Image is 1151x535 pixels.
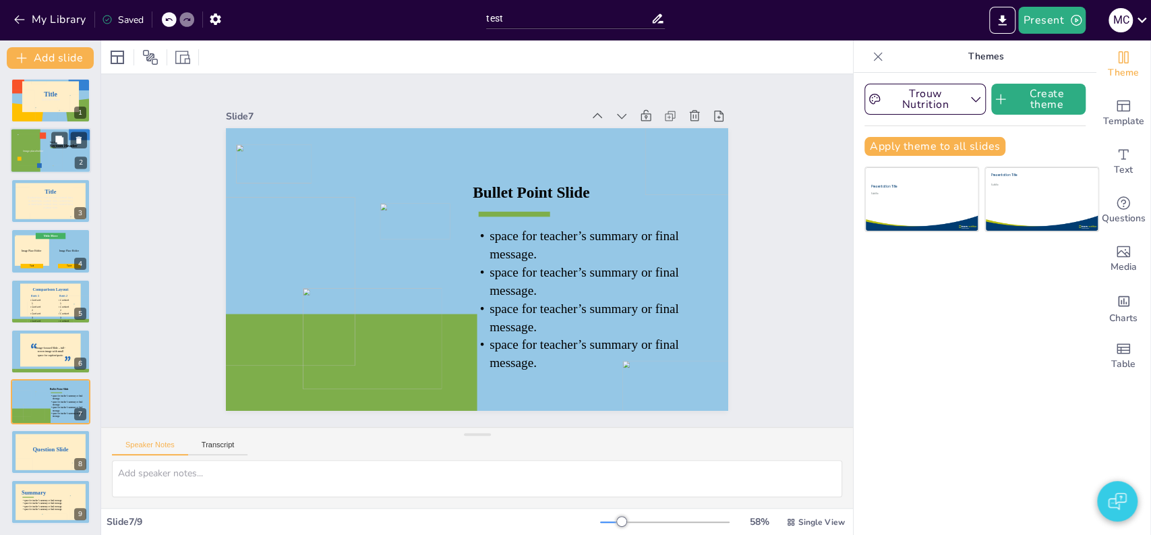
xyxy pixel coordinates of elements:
[24,505,62,507] span: space for teacher’s summary or final message.
[1018,7,1086,34] button: Present
[102,13,144,26] div: Saved
[32,319,40,326] span: Content 4
[486,9,651,28] input: Insert title
[24,503,62,505] span: space for teacher’s summary or final message.
[74,358,86,370] div: 6
[22,489,46,495] span: Summary
[32,287,68,291] span: Comparison Layout
[59,249,79,252] span: Image Place Holder
[142,49,158,65] span: Position
[1114,163,1133,177] span: Text
[60,305,69,312] span: Content 2
[112,441,188,455] button: Speaker Notes
[477,339,669,376] span: space for teacher’s summary or final message.
[23,150,43,153] span: Image placeholder
[1103,114,1144,129] span: Template
[478,184,596,213] span: Bullet Point Slide
[991,173,1084,177] div: Presentation Title
[74,508,86,520] div: 9
[871,192,937,195] div: Subtitle
[32,305,40,312] span: Content 2
[1108,65,1139,80] span: Theme
[74,258,86,270] div: 4
[36,346,65,356] span: Image-focused Slide – full-screen image with small space for caption/quote.
[74,458,86,470] div: 8
[50,388,68,391] span: Bullet Point Slide
[24,500,62,502] span: space for teacher’s summary or final message.
[32,446,68,452] span: Question Slide
[991,184,1084,186] div: Subtitle
[1096,89,1150,138] div: Add ready made slides
[1109,311,1138,326] span: Charts
[889,40,1083,73] p: Themes
[11,229,90,273] div: 4
[11,430,90,474] div: 8
[11,329,90,374] div: 6
[50,140,60,144] span: Section 1
[45,189,57,195] span: Title
[53,412,82,418] span: space for teacher’s summary or final message.
[44,90,57,98] span: Title
[11,279,90,324] div: 5
[864,137,1005,156] button: Apply theme to all slides
[798,517,845,528] span: Single View
[481,302,672,339] span: space for teacher’s summary or final message.
[1096,40,1150,89] div: Change the overall theme
[50,144,78,148] span: Section Header
[7,47,94,69] button: Add slide
[67,264,71,268] span: Text
[107,515,600,528] div: Slide 7 / 9
[1102,211,1146,226] span: Questions
[1109,7,1133,34] button: M C
[60,319,69,326] span: Content 4
[32,312,40,318] span: Content 3
[74,408,86,420] div: 7
[11,78,90,123] div: 1
[11,179,90,223] div: 3
[1096,138,1150,186] div: Add text boxes
[1111,357,1135,372] span: Table
[871,184,937,189] div: Presentation Title
[1109,8,1133,32] div: M C
[989,7,1015,34] button: Export to PowerPoint
[24,508,62,510] span: space for teacher’s summary or final message.
[31,294,39,298] span: Item 1
[1096,283,1150,332] div: Add charts and graphs
[10,128,91,174] div: 2
[74,107,86,119] div: 1
[241,84,597,134] div: Slide 7
[22,249,41,252] span: Image Place Holder
[1096,235,1150,283] div: Add images, graphics, shapes or video
[30,339,38,362] span: “
[71,132,87,148] button: Delete Slide
[188,441,248,455] button: Transcript
[53,401,82,406] span: space for teacher’s summary or final message.
[32,298,40,305] span: Content 1
[485,266,676,304] span: space for teacher’s summary or final message.
[10,9,92,30] button: My Library
[1096,186,1150,235] div: Get real-time input from your audience
[60,312,69,318] span: Content 3
[30,264,34,268] span: Text
[51,132,67,148] button: Duplicate Slide
[991,84,1086,115] button: Create theme
[488,230,680,267] span: space for teacher’s summary or final message.
[74,207,86,219] div: 3
[74,308,86,320] div: 5
[53,407,82,412] span: space for teacher’s summary or final message.
[60,298,69,305] span: Content 1
[43,234,57,237] span: Title Here
[107,47,128,68] div: Layout
[11,379,90,424] div: 7
[64,351,71,374] span: ”
[173,47,193,68] div: Resize presentation
[75,157,87,169] div: 2
[42,97,59,102] span: Subtile Here
[11,480,90,524] div: 9
[1096,332,1150,381] div: Add a table
[864,84,986,115] button: Trouw Nutrition
[743,515,775,528] div: 58 %
[28,196,73,210] span: Content here, content here, content here, content here, content here, content here, content here,...
[1111,260,1137,275] span: Media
